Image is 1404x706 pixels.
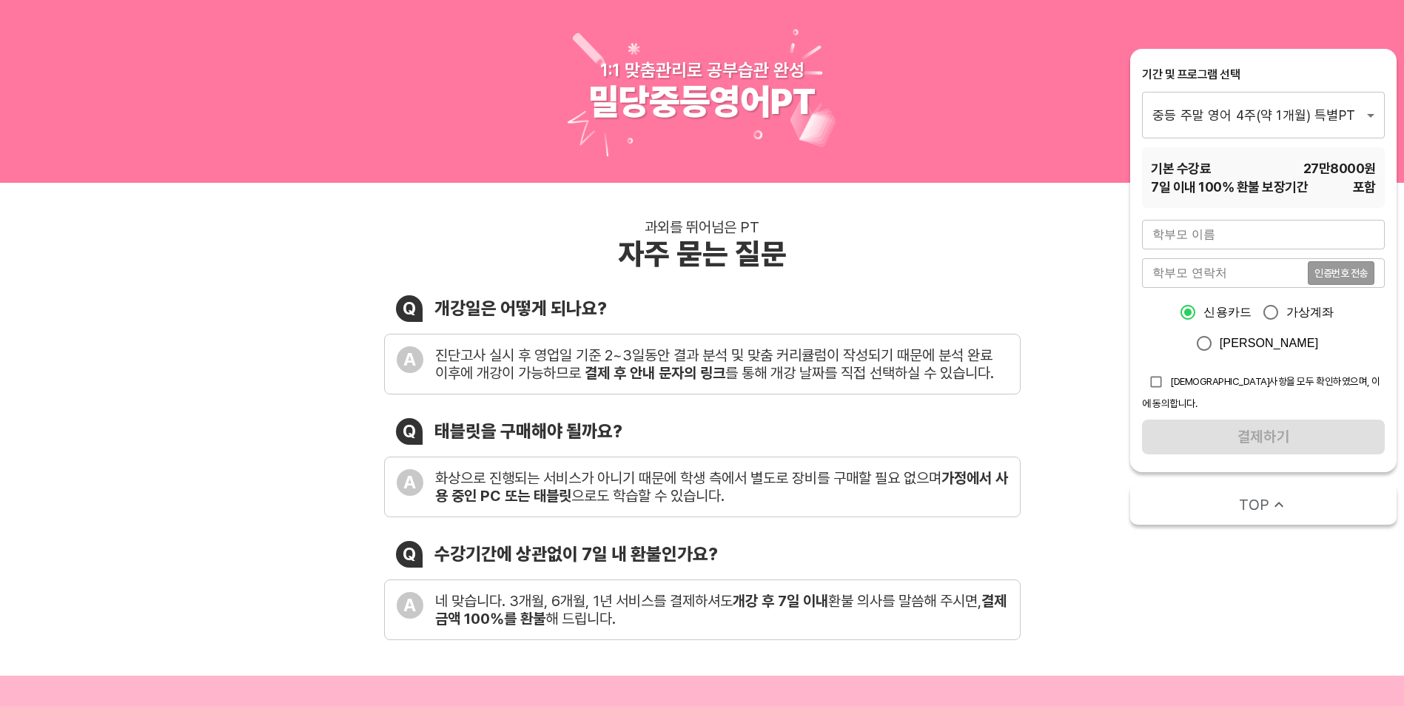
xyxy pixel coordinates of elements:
div: 과외를 뛰어넘은 PT [645,218,759,236]
span: 기본 수강료 [1151,159,1211,178]
div: 화상으로 진행되는 서비스가 아니기 때문에 학생 측에서 별도로 장비를 구매할 필요 없으며 으로도 학습할 수 있습니다. [435,469,1008,505]
div: A [397,592,423,619]
button: TOP [1130,484,1397,525]
span: [PERSON_NAME] [1220,334,1319,352]
div: A [397,346,423,373]
div: 중등 주말 영어 4주(약 1개월) 특별PT [1142,92,1385,138]
div: 개강일은 어떻게 되나요? [434,297,607,319]
span: 가상계좌 [1286,303,1334,321]
b: 결제 후 안내 문자의 링크 [585,364,725,382]
span: 7 일 이내 100% 환불 보장기간 [1151,178,1308,196]
b: 결제금액 100%를 환불 [435,592,1007,628]
div: 진단고사 실시 후 영업일 기준 2~3일동안 결과 분석 및 맞춤 커리큘럼이 작성되기 때문에 분석 완료 이후에 개강이 가능하므로 를 통해 개강 날짜를 직접 선택하실 수 있습니다. [435,346,1008,382]
div: A [397,469,423,496]
div: Q [396,418,423,445]
input: 학부모 연락처를 입력해주세요 [1142,258,1308,288]
div: 자주 묻는 질문 [618,236,787,272]
b: 가정에서 사용 중인 PC 또는 태블릿 [435,469,1008,505]
span: TOP [1239,494,1269,515]
div: Q [396,541,423,568]
b: 개강 후 7일 이내 [733,592,828,610]
div: 밀당중등영어PT [588,81,816,124]
span: 포함 [1353,178,1376,196]
div: 수강기간에 상관없이 7일 내 환불인가요? [434,543,718,565]
span: 27만8000 원 [1303,159,1376,178]
div: 1:1 맞춤관리로 공부습관 완성 [600,59,805,81]
input: 학부모 이름을 입력해주세요 [1142,220,1385,249]
div: 네 맞습니다. 3개월, 6개월, 1년 서비스를 결제하셔도 환불 의사를 말씀해 주시면, 해 드립니다. [435,592,1008,628]
div: Q [396,295,423,322]
div: 태블릿을 구매해야 될까요? [434,420,622,442]
span: [DEMOGRAPHIC_DATA]사항을 모두 확인하였으며, 이에 동의합니다. [1142,375,1380,409]
div: 기간 및 프로그램 선택 [1142,67,1385,83]
span: 신용카드 [1203,303,1252,321]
